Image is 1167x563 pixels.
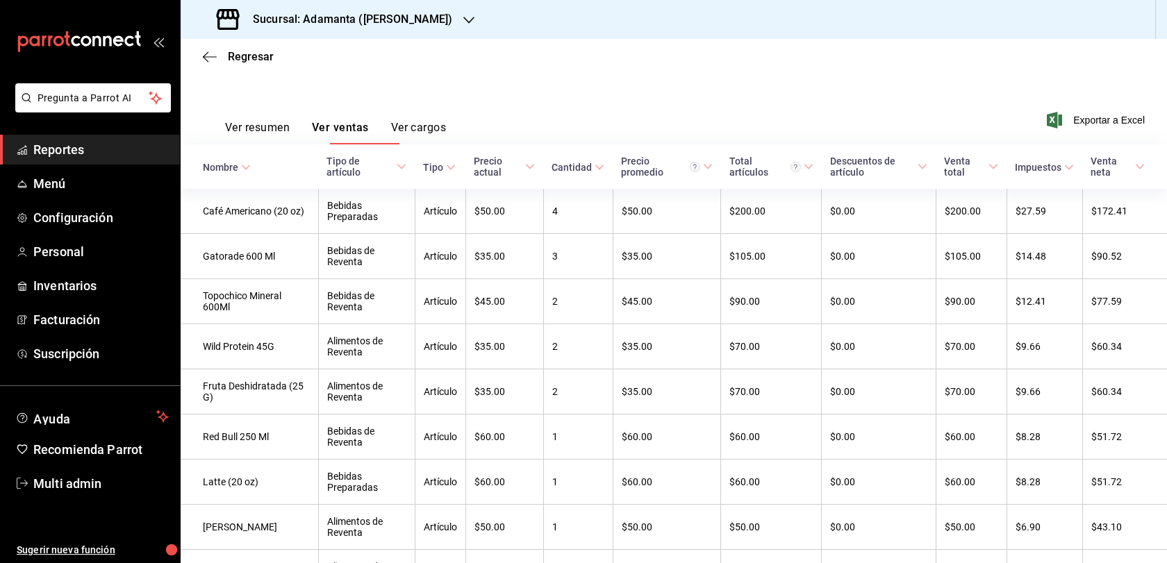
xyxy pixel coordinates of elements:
td: $8.28 [1007,460,1082,505]
td: Artículo [415,505,465,550]
td: Artículo [415,234,465,279]
td: 1 [543,460,613,505]
td: $60.00 [936,414,1007,460]
span: Descuentos de artículo [830,156,928,178]
td: 3 [543,234,613,279]
td: $60.00 [721,460,822,505]
td: $200.00 [936,189,1007,234]
button: Ver ventas [312,121,369,144]
button: Exportar a Excel [1050,112,1145,128]
button: Regresar [203,50,274,63]
td: $35.00 [613,234,721,279]
td: Artículo [415,369,465,414]
td: $60.00 [465,460,543,505]
span: Venta total [944,156,998,178]
a: Pregunta a Parrot AI [10,101,171,115]
span: Nombre [203,162,251,173]
td: Bebidas de Reventa [318,414,415,460]
td: 2 [543,369,613,414]
span: Ayuda [33,408,151,425]
div: Tipo de artículo [326,156,394,178]
td: Bebidas de Reventa [318,279,415,324]
span: Personal [33,242,169,261]
td: $35.00 [465,234,543,279]
td: 1 [543,414,613,460]
td: $43.10 [1082,505,1167,550]
td: $60.00 [936,460,1007,505]
td: $60.00 [613,414,721,460]
button: Ver cargos [391,121,447,144]
td: Bebidas de Reventa [318,234,415,279]
td: $70.00 [936,369,1007,414]
td: $172.41 [1082,189,1167,234]
td: $50.00 [936,505,1007,550]
span: Sugerir nueva función [17,543,169,557]
td: $77.59 [1082,279,1167,324]
td: $70.00 [721,324,822,369]
td: $45.00 [465,279,543,324]
td: $0.00 [822,324,936,369]
td: Latte (20 oz) [181,460,318,505]
td: $60.00 [465,414,543,460]
span: Configuración [33,208,169,227]
span: Suscripción [33,344,169,363]
td: $35.00 [613,369,721,414]
td: Bebidas Preparadas [318,460,415,505]
td: $60.34 [1082,369,1167,414]
div: Total artículos [729,156,801,178]
div: Precio promedio [621,156,700,178]
td: $50.00 [613,189,721,234]
td: $105.00 [936,234,1007,279]
td: Alimentos de Reventa [318,324,415,369]
td: $0.00 [822,369,936,414]
td: $105.00 [721,234,822,279]
td: $90.00 [721,279,822,324]
div: Descuentos de artículo [830,156,916,178]
td: Artículo [415,460,465,505]
td: $35.00 [465,369,543,414]
td: $9.66 [1007,369,1082,414]
td: $51.72 [1082,460,1167,505]
span: Venta neta [1091,156,1145,178]
td: $50.00 [465,189,543,234]
td: $45.00 [613,279,721,324]
td: $12.41 [1007,279,1082,324]
td: 2 [543,279,613,324]
span: Precio promedio [621,156,713,178]
td: $27.59 [1007,189,1082,234]
div: Venta neta [1091,156,1132,178]
div: Venta total [944,156,986,178]
td: $60.34 [1082,324,1167,369]
button: Ver resumen [225,121,290,144]
span: Precio actual [474,156,535,178]
svg: Precio promedio = Total artículos / cantidad [690,162,700,172]
td: Bebidas Preparadas [318,189,415,234]
td: $70.00 [721,369,822,414]
td: Café Americano (20 oz) [181,189,318,234]
td: $0.00 [822,279,936,324]
div: navigation tabs [225,121,446,144]
div: Impuestos [1015,162,1061,173]
div: Precio actual [474,156,522,178]
td: $0.00 [822,460,936,505]
td: Artículo [415,414,465,460]
h3: Sucursal: Adamanta ([PERSON_NAME]) [242,11,452,28]
td: [PERSON_NAME] [181,505,318,550]
span: Reportes [33,140,169,159]
td: $0.00 [822,189,936,234]
span: Recomienda Parrot [33,440,169,459]
td: $90.00 [936,279,1007,324]
td: $0.00 [822,234,936,279]
td: 1 [543,505,613,550]
span: Facturación [33,310,169,329]
span: Regresar [228,50,274,63]
div: Nombre [203,162,238,173]
td: Gatorade 600 Ml [181,234,318,279]
svg: El total artículos considera cambios de precios en los artículos así como costos adicionales por ... [791,162,801,172]
td: 2 [543,324,613,369]
td: Wild Protein 45G [181,324,318,369]
button: Pregunta a Parrot AI [15,83,171,112]
td: $6.90 [1007,505,1082,550]
div: Tipo [423,162,443,173]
